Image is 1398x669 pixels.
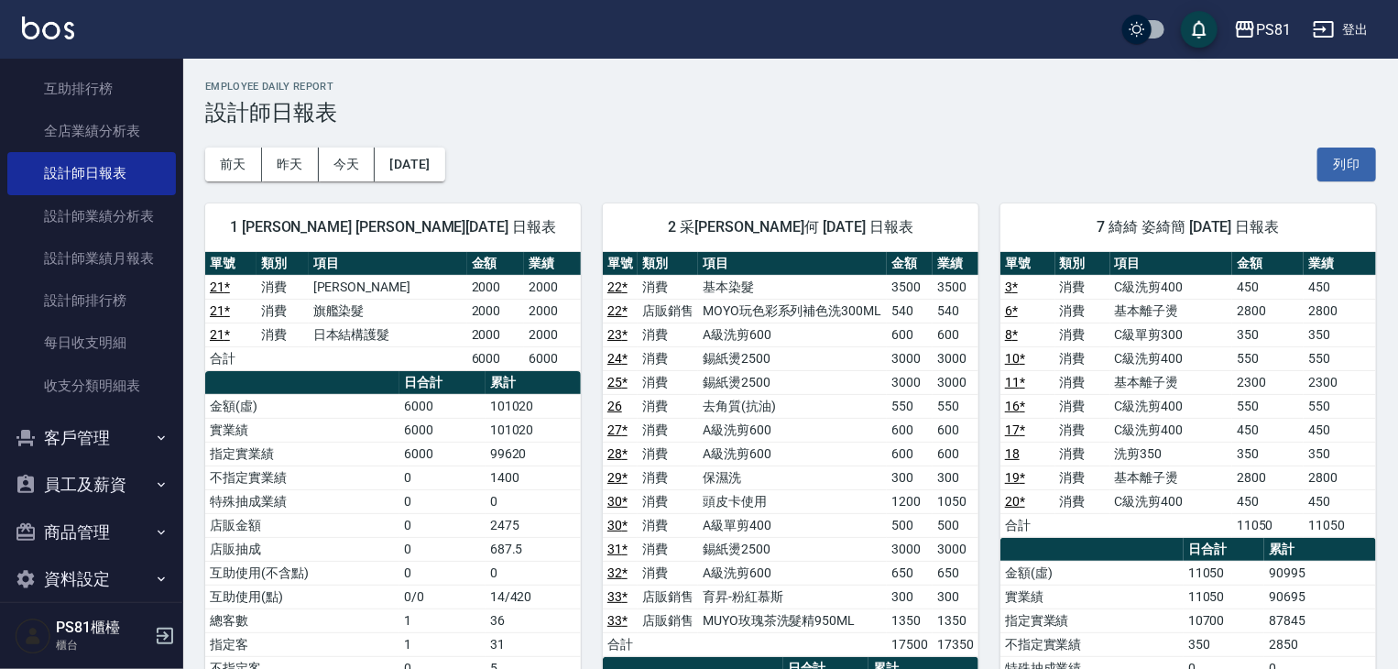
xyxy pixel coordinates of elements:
[1304,489,1376,513] td: 450
[625,218,956,236] span: 2 采[PERSON_NAME]何 [DATE] 日報表
[1264,561,1376,585] td: 90995
[1232,370,1304,394] td: 2300
[698,323,887,346] td: A級洗剪600
[257,275,308,299] td: 消費
[1055,323,1110,346] td: 消費
[7,461,176,509] button: 員工及薪資
[7,280,176,322] a: 設計師排行榜
[638,489,698,513] td: 消費
[698,252,887,276] th: 項目
[15,618,51,654] img: Person
[638,513,698,537] td: 消費
[1055,489,1110,513] td: 消費
[887,466,933,489] td: 300
[205,394,399,418] td: 金額(虛)
[887,323,933,346] td: 600
[1110,323,1232,346] td: C級單剪300
[399,442,486,466] td: 6000
[1110,418,1232,442] td: C級洗剪400
[399,537,486,561] td: 0
[205,489,399,513] td: 特殊抽成業績
[1000,252,1376,538] table: a dense table
[399,585,486,609] td: 0/0
[638,418,698,442] td: 消費
[933,370,978,394] td: 3000
[1055,299,1110,323] td: 消費
[638,275,698,299] td: 消費
[887,346,933,370] td: 3000
[887,275,933,299] td: 3500
[399,418,486,442] td: 6000
[1264,609,1376,632] td: 87845
[1304,442,1376,466] td: 350
[7,152,176,194] a: 設計師日報表
[638,561,698,585] td: 消費
[887,299,933,323] td: 540
[1110,299,1232,323] td: 基本離子燙
[1232,275,1304,299] td: 450
[1055,346,1110,370] td: 消費
[933,489,978,513] td: 1050
[933,466,978,489] td: 300
[1110,252,1232,276] th: 項目
[1110,370,1232,394] td: 基本離子燙
[1264,538,1376,562] th: 累計
[467,275,524,299] td: 2000
[1317,148,1376,181] button: 列印
[7,237,176,280] a: 設計師業績月報表
[1005,446,1020,461] a: 18
[1232,394,1304,418] td: 550
[524,346,581,370] td: 6000
[1232,489,1304,513] td: 450
[698,299,887,323] td: MOYO玩色彩系列補色洗300ML
[257,299,308,323] td: 消費
[1232,442,1304,466] td: 350
[1304,323,1376,346] td: 350
[638,537,698,561] td: 消費
[1000,609,1184,632] td: 指定實業績
[205,252,581,371] table: a dense table
[933,299,978,323] td: 540
[399,466,486,489] td: 0
[375,148,444,181] button: [DATE]
[638,442,698,466] td: 消費
[1304,275,1376,299] td: 450
[7,68,176,110] a: 互助排行榜
[698,585,887,609] td: 育昇-粉紅慕斯
[933,394,978,418] td: 550
[1022,218,1354,236] span: 7 綺綺 姿綺簡 [DATE] 日報表
[638,370,698,394] td: 消費
[309,299,467,323] td: 旗艦染髮
[205,537,399,561] td: 店販抽成
[638,466,698,489] td: 消費
[7,555,176,603] button: 資料設定
[698,561,887,585] td: A級洗剪600
[698,370,887,394] td: 錫紙燙2500
[607,399,622,413] a: 26
[1232,346,1304,370] td: 550
[205,100,1376,126] h3: 設計師日報表
[698,418,887,442] td: A級洗剪600
[524,323,581,346] td: 2000
[1304,299,1376,323] td: 2800
[486,513,581,537] td: 2475
[1264,632,1376,656] td: 2850
[524,252,581,276] th: 業績
[1232,513,1304,537] td: 11050
[1110,346,1232,370] td: C級洗剪400
[205,609,399,632] td: 總客數
[399,371,486,395] th: 日合計
[486,466,581,489] td: 1400
[7,110,176,152] a: 全店業績分析表
[698,442,887,466] td: A級洗剪600
[638,299,698,323] td: 店販銷售
[524,299,581,323] td: 2000
[486,561,581,585] td: 0
[1184,632,1264,656] td: 350
[56,637,149,653] p: 櫃台
[887,252,933,276] th: 金額
[933,442,978,466] td: 600
[1184,609,1264,632] td: 10700
[486,537,581,561] td: 687.5
[7,509,176,556] button: 商品管理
